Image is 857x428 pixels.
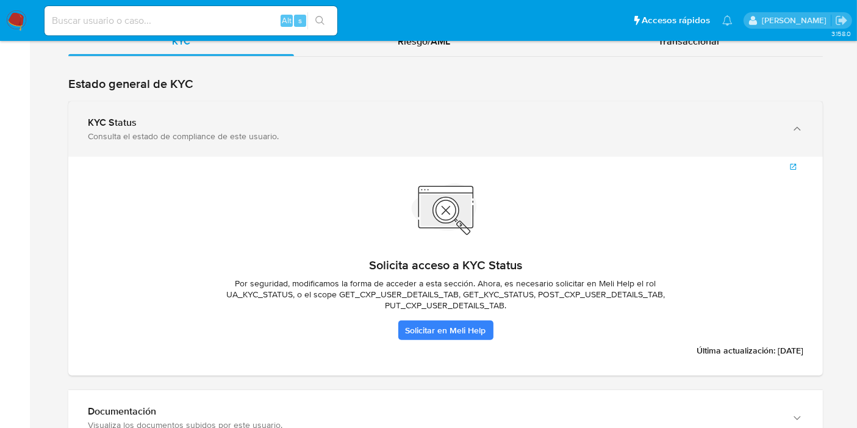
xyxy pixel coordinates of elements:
[298,15,302,26] span: s
[762,15,831,26] p: igor.oliveirabrito@mercadolibre.com
[45,13,337,29] input: Buscar usuario o caso...
[831,29,851,38] span: 3.158.0
[282,15,292,26] span: Alt
[722,15,733,26] a: Notificaciones
[307,12,332,29] button: search-icon
[642,14,710,27] span: Accesos rápidos
[835,14,848,27] a: Salir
